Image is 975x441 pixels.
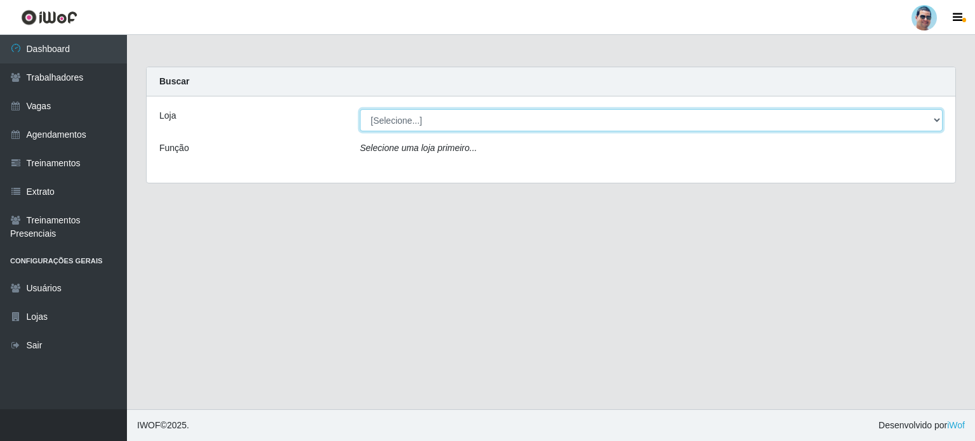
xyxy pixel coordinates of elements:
a: iWof [947,420,965,430]
img: CoreUI Logo [21,10,77,25]
i: Selecione uma loja primeiro... [360,143,477,153]
label: Função [159,142,189,155]
span: IWOF [137,420,161,430]
span: Desenvolvido por [879,419,965,432]
label: Loja [159,109,176,122]
strong: Buscar [159,76,189,86]
span: © 2025 . [137,419,189,432]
